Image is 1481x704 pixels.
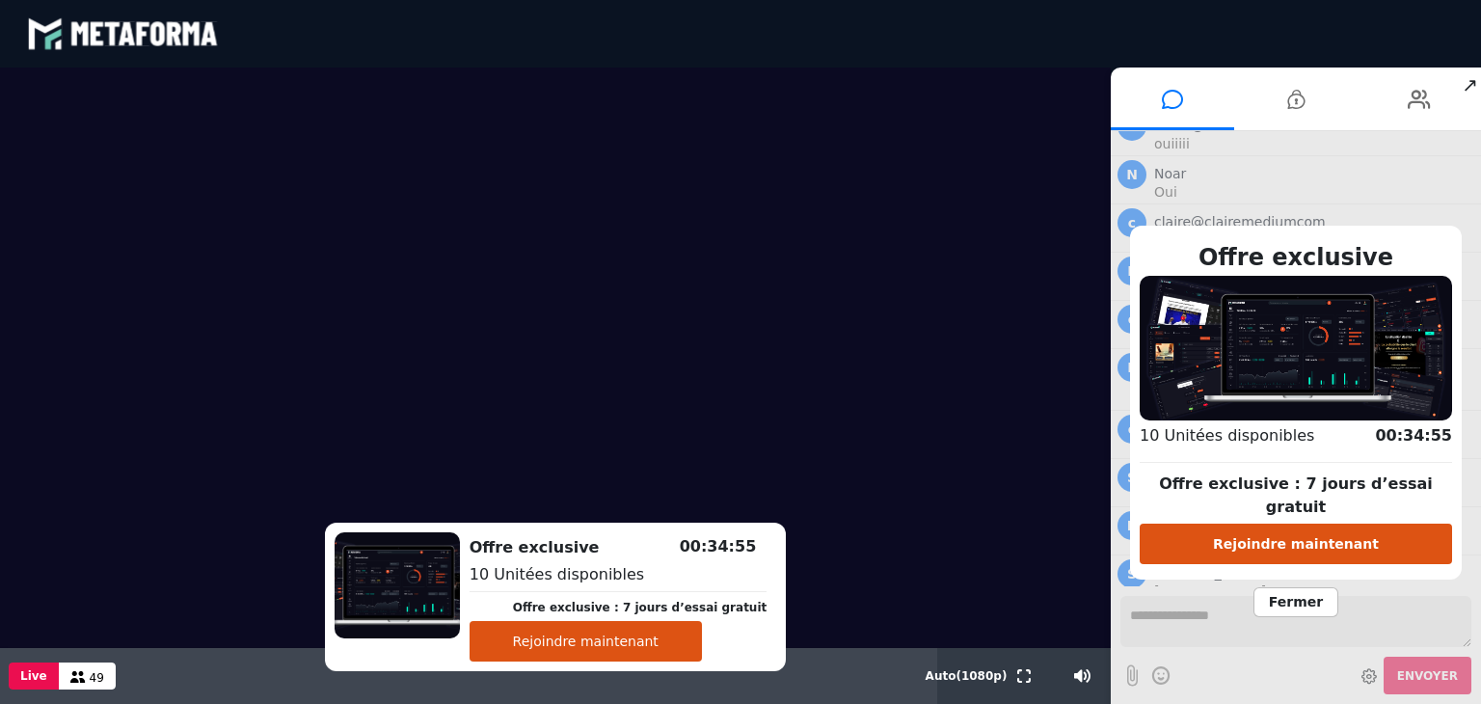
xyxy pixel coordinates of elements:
[922,648,1011,704] button: Auto(1080p)
[1140,524,1452,564] button: Rejoindre maintenant
[9,663,59,690] button: Live
[680,537,757,555] span: 00:34:55
[1140,240,1452,275] h2: Offre exclusive
[470,536,767,559] h2: Offre exclusive
[1459,68,1481,102] span: ↗
[470,565,644,583] span: 10 Unitées disponibles
[926,669,1008,683] span: Auto ( 1080 p)
[513,599,767,616] p: Offre exclusive : 7 jours d’essai gratuit
[470,621,702,662] button: Rejoindre maintenant
[1253,587,1338,617] span: Fermer
[1140,473,1452,519] p: Offre exclusive : 7 jours d’essai gratuit
[335,532,460,638] img: 1739179564043-A1P6JPNQHWVVYF2vtlsBksFrceJM3QJX.png
[1140,276,1452,420] img: 1739179564043-A1P6JPNQHWVVYF2vtlsBksFrceJM3QJX.png
[1375,426,1452,445] span: 00:34:55
[1140,426,1314,445] span: 10 Unitées disponibles
[90,671,104,685] span: 49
